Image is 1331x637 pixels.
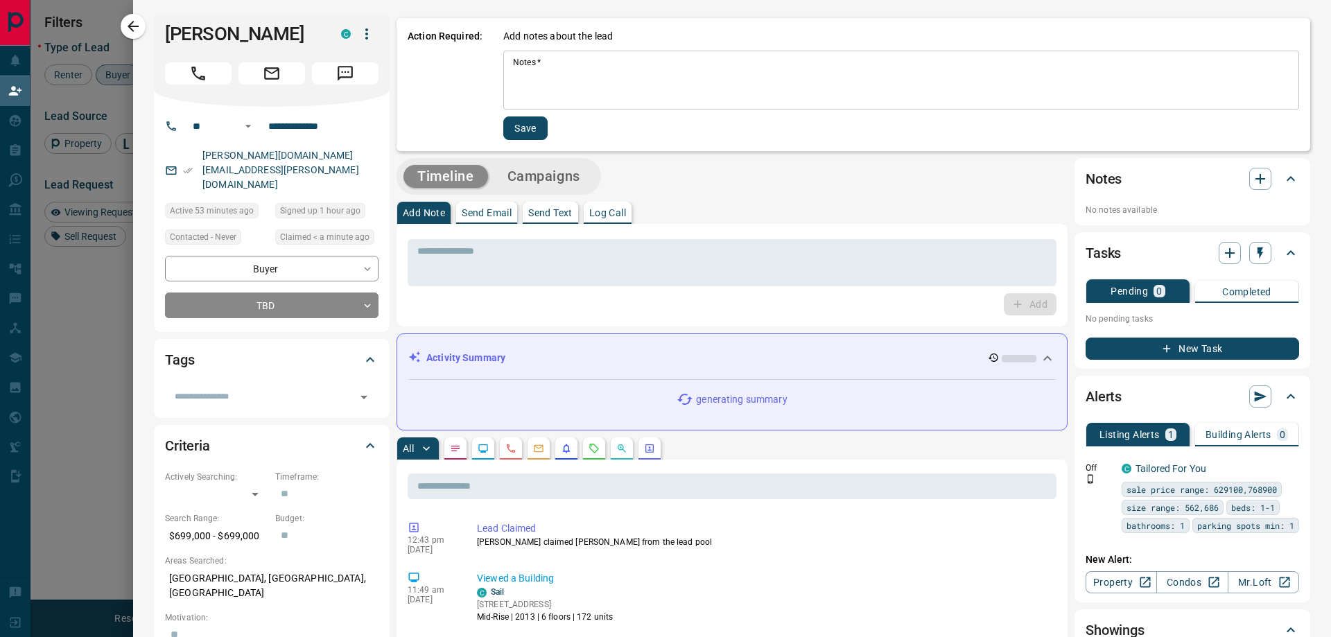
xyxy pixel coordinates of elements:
p: Viewed a Building [477,571,1051,586]
p: 12:43 pm [408,535,456,545]
span: Call [165,62,232,85]
p: $699,000 - $699,000 [165,525,268,548]
p: [DATE] [408,545,456,555]
h2: Criteria [165,435,210,457]
a: Condos [1156,571,1228,593]
svg: Agent Actions [644,443,655,454]
svg: Opportunities [616,443,627,454]
button: New Task [1086,338,1299,360]
span: Active 53 minutes ago [170,204,254,218]
span: Message [312,62,379,85]
button: Open [240,118,256,134]
div: condos.ca [341,29,351,39]
a: Sail [491,587,504,597]
p: Off [1086,462,1113,474]
span: Signed up 1 hour ago [280,204,360,218]
span: Claimed < a minute ago [280,230,369,244]
p: Add Note [403,208,445,218]
h1: [PERSON_NAME] [165,23,320,45]
p: Lead Claimed [477,521,1051,536]
h2: Tasks [1086,242,1121,264]
span: beds: 1-1 [1231,500,1275,514]
span: Email [238,62,305,85]
div: condos.ca [1122,464,1131,473]
div: Activity Summary [408,345,1056,371]
div: Buyer [165,256,379,281]
div: Sun Aug 17 2025 [275,229,379,249]
div: Criteria [165,429,379,462]
p: Motivation: [165,611,379,624]
a: Property [1086,571,1157,593]
svg: Push Notification Only [1086,474,1095,484]
span: size range: 562,686 [1126,500,1219,514]
a: Mr.Loft [1228,571,1299,593]
div: Notes [1086,162,1299,195]
p: No pending tasks [1086,308,1299,329]
p: No notes available [1086,204,1299,216]
p: Areas Searched: [165,555,379,567]
h2: Alerts [1086,385,1122,408]
a: Tailored For You [1136,463,1206,474]
svg: Notes [450,443,461,454]
span: parking spots min: 1 [1197,518,1294,532]
p: 1 [1168,430,1174,439]
p: 11:49 am [408,585,456,595]
span: Contacted - Never [170,230,236,244]
button: Save [503,116,548,140]
span: bathrooms: 1 [1126,518,1185,532]
p: Budget: [275,512,379,525]
p: 0 [1156,286,1162,296]
svg: Listing Alerts [561,443,572,454]
div: Tasks [1086,236,1299,270]
button: Campaigns [494,165,594,188]
div: Alerts [1086,380,1299,413]
p: Listing Alerts [1099,430,1160,439]
p: New Alert: [1086,552,1299,567]
button: Timeline [403,165,488,188]
p: Mid-Rise | 2013 | 6 floors | 172 units [477,611,613,623]
p: Search Range: [165,512,268,525]
p: generating summary [696,392,787,407]
p: Send Email [462,208,512,218]
p: All [403,444,414,453]
p: [STREET_ADDRESS] [477,598,613,611]
button: Open [354,387,374,407]
p: Activity Summary [426,351,505,365]
p: Completed [1222,287,1271,297]
h2: Tags [165,349,194,371]
svg: Requests [589,443,600,454]
p: Timeframe: [275,471,379,483]
p: [DATE] [408,595,456,604]
p: Actively Searching: [165,471,268,483]
svg: Lead Browsing Activity [478,443,489,454]
svg: Emails [533,443,544,454]
svg: Calls [505,443,516,454]
p: Send Text [528,208,573,218]
div: Sun Aug 17 2025 [275,203,379,222]
p: 0 [1280,430,1285,439]
svg: Email Verified [183,166,193,175]
p: [GEOGRAPHIC_DATA], [GEOGRAPHIC_DATA], [GEOGRAPHIC_DATA] [165,567,379,604]
p: [PERSON_NAME] claimed [PERSON_NAME] from the lead pool [477,536,1051,548]
p: Log Call [589,208,626,218]
a: [PERSON_NAME][DOMAIN_NAME][EMAIL_ADDRESS][PERSON_NAME][DOMAIN_NAME] [202,150,359,190]
p: Pending [1111,286,1148,296]
p: Action Required: [408,29,482,140]
p: Add notes about the lead [503,29,613,44]
div: Tags [165,343,379,376]
span: sale price range: 629100,768900 [1126,482,1277,496]
div: condos.ca [477,588,487,597]
h2: Notes [1086,168,1122,190]
div: Sun Aug 17 2025 [165,203,268,222]
p: Building Alerts [1206,430,1271,439]
div: TBD [165,293,379,318]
